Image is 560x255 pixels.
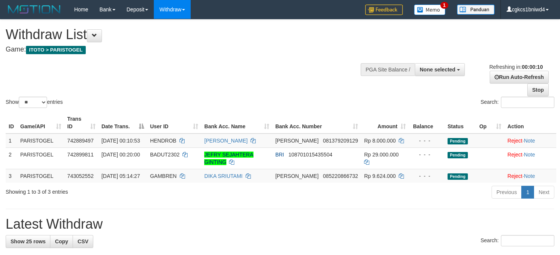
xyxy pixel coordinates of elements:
th: Trans ID: activate to sort column ascending [64,112,99,134]
td: PARISTOGEL [17,147,64,169]
span: Copy [55,238,68,244]
th: ID [6,112,17,134]
img: Feedback.jpg [365,5,403,15]
span: 1 [440,2,448,9]
th: Bank Acc. Number: activate to sort column ascending [272,112,361,134]
label: Search: [481,235,554,246]
a: Reject [507,138,522,144]
span: 742889497 [67,138,94,144]
th: Balance [409,112,445,134]
label: Search: [481,97,554,108]
h1: Latest Withdraw [6,217,554,232]
div: Showing 1 to 3 of 3 entries [6,185,228,196]
span: Pending [448,152,468,158]
span: Copy 085220866732 to clipboard [323,173,358,179]
div: - - - [412,137,442,144]
a: Note [524,152,535,158]
a: Copy [50,235,73,248]
td: PARISTOGEL [17,169,64,183]
span: 742899811 [67,152,94,158]
strong: 00:00:10 [522,64,543,70]
span: [DATE] 05:14:27 [102,173,140,179]
img: MOTION_logo.png [6,4,63,15]
a: Show 25 rows [6,235,50,248]
th: Status [445,112,477,134]
td: 2 [6,147,17,169]
a: Next [534,186,554,199]
a: 1 [521,186,534,199]
th: Game/API: activate to sort column ascending [17,112,64,134]
span: [PERSON_NAME] [275,173,319,179]
span: Rp 8.000.000 [364,138,396,144]
td: 3 [6,169,17,183]
a: [PERSON_NAME] [204,138,247,144]
label: Show entries [6,97,63,108]
span: BADUT2302 [150,152,180,158]
a: DIKA SRIUTAMI [204,173,243,179]
a: CSV [73,235,93,248]
span: ITOTO > PARISTOGEL [26,46,86,54]
span: Copy 108701015435504 to clipboard [288,152,332,158]
span: Rp 29.000.000 [364,152,399,158]
span: Copy 081379209129 to clipboard [323,138,358,144]
div: - - - [412,151,442,158]
span: GAMBREN [150,173,177,179]
span: Pending [448,173,468,180]
span: Show 25 rows [11,238,46,244]
span: None selected [420,67,455,73]
span: HENDROB [150,138,176,144]
td: · [504,147,556,169]
span: Pending [448,138,468,144]
div: - - - [412,172,442,180]
span: BRI [275,152,284,158]
th: Action [504,112,556,134]
span: Refreshing in: [489,64,543,70]
img: Button%20Memo.svg [414,5,446,15]
th: Op: activate to sort column ascending [476,112,504,134]
a: Stop [527,83,549,96]
a: JEFRY SEJAHTERA GINTING [204,152,253,165]
input: Search: [501,235,554,246]
img: panduan.png [457,5,495,15]
th: User ID: activate to sort column ascending [147,112,201,134]
a: Previous [492,186,522,199]
h1: Withdraw List [6,27,366,42]
th: Bank Acc. Name: activate to sort column ascending [201,112,272,134]
span: CSV [77,238,88,244]
a: Run Auto-Refresh [490,71,549,83]
a: Reject [507,152,522,158]
a: Note [524,173,535,179]
span: [DATE] 00:20:00 [102,152,140,158]
select: Showentries [19,97,47,108]
h4: Game: [6,46,366,53]
span: 743052552 [67,173,94,179]
span: [DATE] 00:10:53 [102,138,140,144]
td: PARISTOGEL [17,134,64,148]
a: Reject [507,173,522,179]
span: Rp 9.624.000 [364,173,396,179]
td: · [504,134,556,148]
input: Search: [501,97,554,108]
div: PGA Site Balance / [361,63,415,76]
td: · [504,169,556,183]
a: Note [524,138,535,144]
th: Amount: activate to sort column ascending [361,112,409,134]
td: 1 [6,134,17,148]
th: Date Trans.: activate to sort column descending [99,112,147,134]
button: None selected [415,63,465,76]
span: [PERSON_NAME] [275,138,319,144]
